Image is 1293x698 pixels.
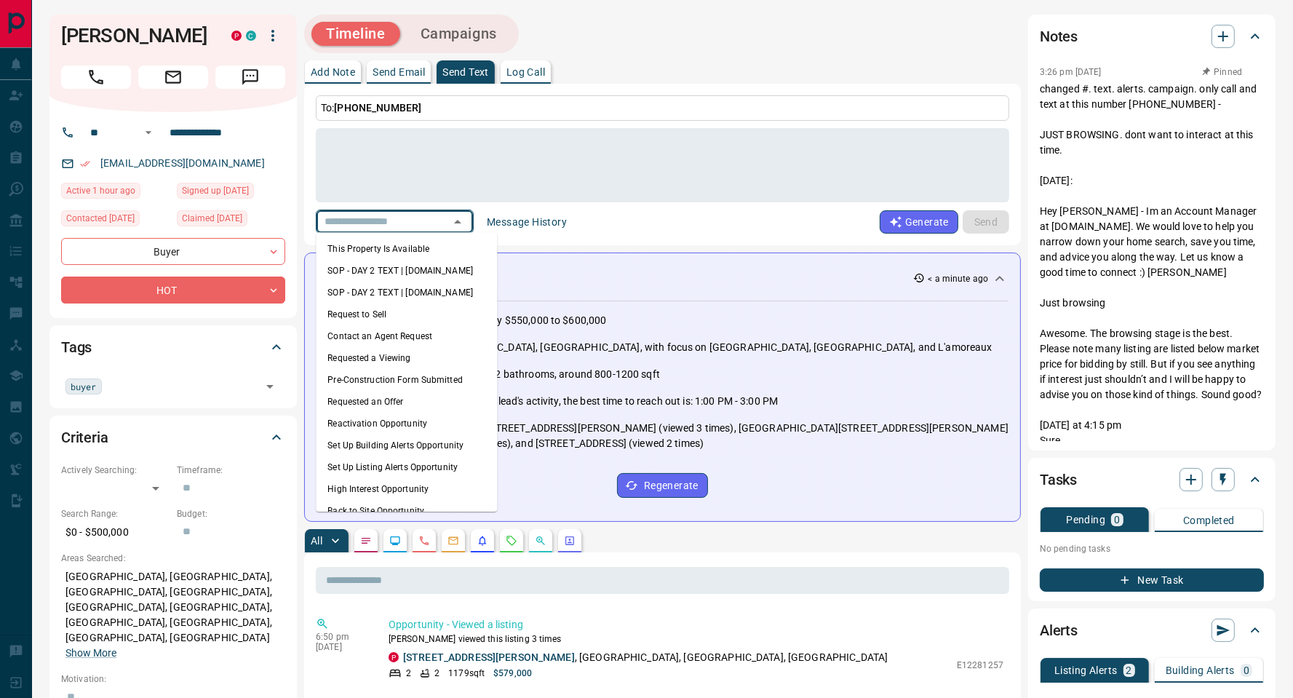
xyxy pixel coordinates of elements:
[406,667,411,680] p: 2
[311,67,355,77] p: Add Note
[1054,665,1118,675] p: Listing Alerts
[1126,665,1132,675] p: 2
[177,183,285,203] div: Tue Sep 17 2019
[61,552,285,565] p: Areas Searched:
[316,282,497,304] li: SOP - DAY 2 TEXT | [DOMAIN_NAME]
[447,535,459,547] svg: Emails
[61,507,170,520] p: Search Range:
[617,473,708,498] button: Regenerate
[1040,613,1264,648] div: Alerts
[418,535,430,547] svg: Calls
[316,632,367,642] p: 6:50 pm
[61,420,285,455] div: Criteria
[61,673,285,686] p: Motivation:
[493,667,532,680] p: $579,000
[316,369,497,391] li: Pre-Construction Form Submitted
[1040,462,1264,497] div: Tasks
[1183,515,1235,526] p: Completed
[246,31,256,41] div: condos.ca
[389,652,399,662] div: property.ca
[316,238,497,260] li: This Property Is Available
[61,238,285,265] div: Buyer
[1201,66,1244,79] button: Pinned
[448,667,485,680] p: 1179 sqft
[66,183,135,198] span: Active 1 hour ago
[260,376,280,397] button: Open
[1040,619,1078,642] h2: Alerts
[316,325,497,347] li: Contact an Agent Request
[61,464,170,477] p: Actively Searching:
[477,535,488,547] svg: Listing Alerts
[928,272,988,285] p: < a minute ago
[1040,19,1264,54] div: Notes
[61,24,210,47] h1: [PERSON_NAME]
[1040,568,1264,592] button: New Task
[506,67,545,77] p: Log Call
[177,210,285,231] div: Tue Apr 01 2025
[316,391,497,413] li: Requested an Offer
[436,313,606,328] p: Approximately $550,000 to $600,000
[403,650,888,665] p: , [GEOGRAPHIC_DATA], [GEOGRAPHIC_DATA], [GEOGRAPHIC_DATA]
[478,210,576,234] button: Message History
[360,535,372,547] svg: Notes
[436,340,992,355] p: [GEOGRAPHIC_DATA], [GEOGRAPHIC_DATA], with focus on [GEOGRAPHIC_DATA], [GEOGRAPHIC_DATA], and L'a...
[447,212,468,232] button: Close
[100,157,265,169] a: [EMAIL_ADDRESS][DOMAIN_NAME]
[436,367,660,382] p: 2 bedrooms, 2 bathrooms, around 800-1200 sqft
[316,642,367,652] p: [DATE]
[389,535,401,547] svg: Lead Browsing Activity
[231,31,242,41] div: property.ca
[61,183,170,203] div: Sat Sep 13 2025
[316,478,497,500] li: High Interest Opportunity
[436,421,1008,451] p: Listings at [STREET_ADDRESS][PERSON_NAME] (viewed 3 times), [GEOGRAPHIC_DATA][STREET_ADDRESS][PER...
[436,394,778,409] p: Based on the lead's activity, the best time to reach out is: 1:00 PM - 3:00 PM
[61,330,285,365] div: Tags
[406,22,512,46] button: Campaigns
[182,183,249,198] span: Signed up [DATE]
[311,536,322,546] p: All
[61,426,108,449] h2: Criteria
[316,413,497,435] li: Reactivation Opportunity
[1040,538,1264,560] p: No pending tasks
[316,260,497,282] li: SOP - DAY 2 TEXT | [DOMAIN_NAME]
[1166,665,1235,675] p: Building Alerts
[177,507,285,520] p: Budget:
[140,124,157,141] button: Open
[334,102,421,114] span: [PHONE_NUMBER]
[138,66,208,89] span: Email
[80,159,90,169] svg: Email Verified
[1040,468,1077,491] h2: Tasks
[316,95,1009,121] p: To:
[61,520,170,544] p: $0 - $500,000
[373,67,425,77] p: Send Email
[61,277,285,304] div: HOT
[316,500,497,522] li: Back to Site Opportunity
[317,265,1008,292] div: Activity Summary< a minute ago
[316,435,497,456] li: Set Up Building Alerts Opportunity
[535,535,546,547] svg: Opportunities
[880,210,958,234] button: Generate
[1040,25,1078,48] h2: Notes
[65,646,116,661] button: Show More
[61,336,92,359] h2: Tags
[71,379,97,394] span: buyer
[215,66,285,89] span: Message
[403,651,575,663] a: [STREET_ADDRESS][PERSON_NAME]
[177,464,285,477] p: Timeframe:
[442,67,489,77] p: Send Text
[66,211,135,226] span: Contacted [DATE]
[1066,515,1105,525] p: Pending
[61,66,131,89] span: Call
[1244,665,1249,675] p: 0
[434,667,439,680] p: 2
[1040,67,1102,77] p: 3:26 pm [DATE]
[316,304,497,325] li: Request to Sell
[1040,82,1264,632] p: changed #. text. alerts. campaign. only call and text at this number [PHONE_NUMBER] - JUST BROWSI...
[182,211,242,226] span: Claimed [DATE]
[1114,515,1120,525] p: 0
[957,659,1003,672] p: E12281257
[389,632,1003,646] p: [PERSON_NAME] viewed this listing 3 times
[61,565,285,665] p: [GEOGRAPHIC_DATA], [GEOGRAPHIC_DATA], [GEOGRAPHIC_DATA], [GEOGRAPHIC_DATA], [GEOGRAPHIC_DATA], [G...
[61,210,170,231] div: Wed Apr 02 2025
[316,347,497,369] li: Requested a Viewing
